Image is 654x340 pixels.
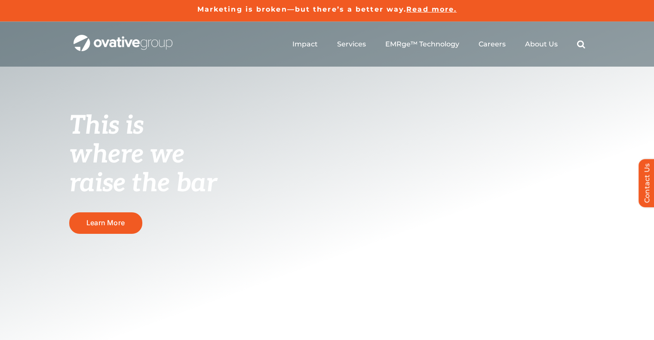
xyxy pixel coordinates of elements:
[69,139,217,199] span: where we raise the bar
[406,5,457,13] a: Read more.
[479,40,506,49] a: Careers
[292,31,585,58] nav: Menu
[525,40,558,49] a: About Us
[292,40,318,49] a: Impact
[69,212,142,233] a: Learn More
[86,219,125,227] span: Learn More
[74,34,172,42] a: OG_Full_horizontal_WHT
[385,40,459,49] a: EMRge™ Technology
[577,40,585,49] a: Search
[69,110,144,141] span: This is
[337,40,366,49] a: Services
[197,5,407,13] a: Marketing is broken—but there’s a better way.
